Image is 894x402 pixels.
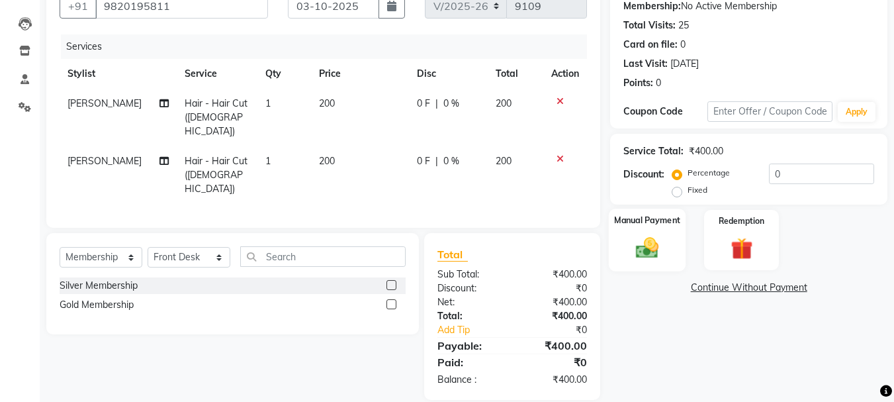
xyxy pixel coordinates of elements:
label: Redemption [719,215,764,227]
span: 200 [319,97,335,109]
div: Discount: [427,281,512,295]
span: 0 F [417,154,430,168]
input: Enter Offer / Coupon Code [707,101,832,122]
input: Search [240,246,406,267]
label: Fixed [688,184,707,196]
div: Net: [427,295,512,309]
div: ₹400.00 [512,309,597,323]
div: 0 [656,76,661,90]
div: ₹400.00 [512,268,597,281]
span: [PERSON_NAME] [67,155,142,167]
div: ₹400.00 [512,373,597,387]
label: Manual Payment [614,214,680,226]
th: Qty [257,59,311,89]
div: 0 [680,38,686,52]
div: Service Total: [623,144,684,158]
span: Total [437,248,468,262]
th: Total [488,59,544,89]
span: 0 % [443,97,459,111]
div: Discount: [623,168,664,181]
div: Services [61,34,597,59]
div: ₹0 [512,354,597,370]
a: Add Tip [427,323,526,337]
div: Payable: [427,338,512,354]
span: Hair - Hair Cut ([DEMOGRAPHIC_DATA]) [185,97,247,137]
span: | [435,97,438,111]
div: Sub Total: [427,268,512,281]
div: ₹400.00 [689,144,723,158]
div: ₹400.00 [512,338,597,354]
span: 200 [496,97,512,109]
th: Action [543,59,587,89]
span: | [435,154,438,168]
img: _cash.svg [629,234,666,261]
div: Last Visit: [623,57,668,71]
span: Hair - Hair Cut ([DEMOGRAPHIC_DATA]) [185,155,247,195]
a: Continue Without Payment [613,281,885,295]
span: [PERSON_NAME] [67,97,142,109]
div: ₹0 [512,281,597,295]
div: Coupon Code [623,105,707,119]
th: Service [177,59,257,89]
span: 200 [319,155,335,167]
span: 1 [265,155,271,167]
div: Total Visits: [623,19,676,32]
th: Price [311,59,409,89]
span: 200 [496,155,512,167]
th: Disc [409,59,488,89]
span: 1 [265,97,271,109]
button: Apply [838,102,875,122]
span: 0 F [417,97,430,111]
div: [DATE] [670,57,699,71]
div: Gold Membership [60,298,134,312]
div: ₹0 [527,323,598,337]
div: Silver Membership [60,279,138,293]
img: _gift.svg [724,235,760,262]
span: 0 % [443,154,459,168]
div: Total: [427,309,512,323]
label: Percentage [688,167,730,179]
th: Stylist [60,59,177,89]
div: ₹400.00 [512,295,597,309]
div: Balance : [427,373,512,387]
div: Points: [623,76,653,90]
div: 25 [678,19,689,32]
div: Card on file: [623,38,678,52]
div: Paid: [427,354,512,370]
